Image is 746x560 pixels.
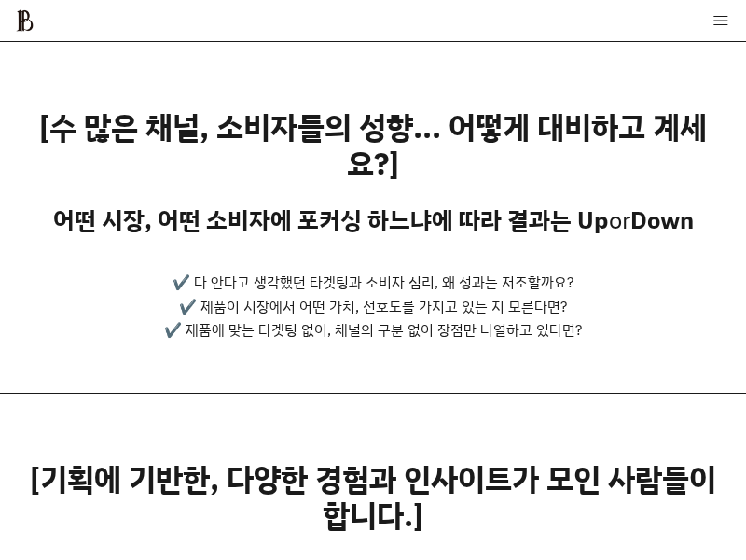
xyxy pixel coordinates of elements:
[16,9,34,32] img: ba379d5522eb3.png
[164,271,582,343] p: ✔️ 다 안다고 생각했던 타겟팅과 소비자 심리, 왜 성과는 저조할까요? ✔️ 제품이 시장에서 어떤 가치, 선호도를 가지고 있는 지 모른다면? ✔️ 제품에 맞는 타겟팅 없이, ...
[16,109,730,183] h2: [수 많은 채널, 소비자들의 성향... 어떻게 대비하고 계세요?]
[609,203,630,236] span: or
[53,206,694,235] h3: 어떤 시장, 어떤 소비자에 포커싱 하느냐에 따라 결과는 Up Down
[16,461,730,535] h2: [기획에 기반한, 다양한 경험과 인사이트가 모인 사람들이 합니다.]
